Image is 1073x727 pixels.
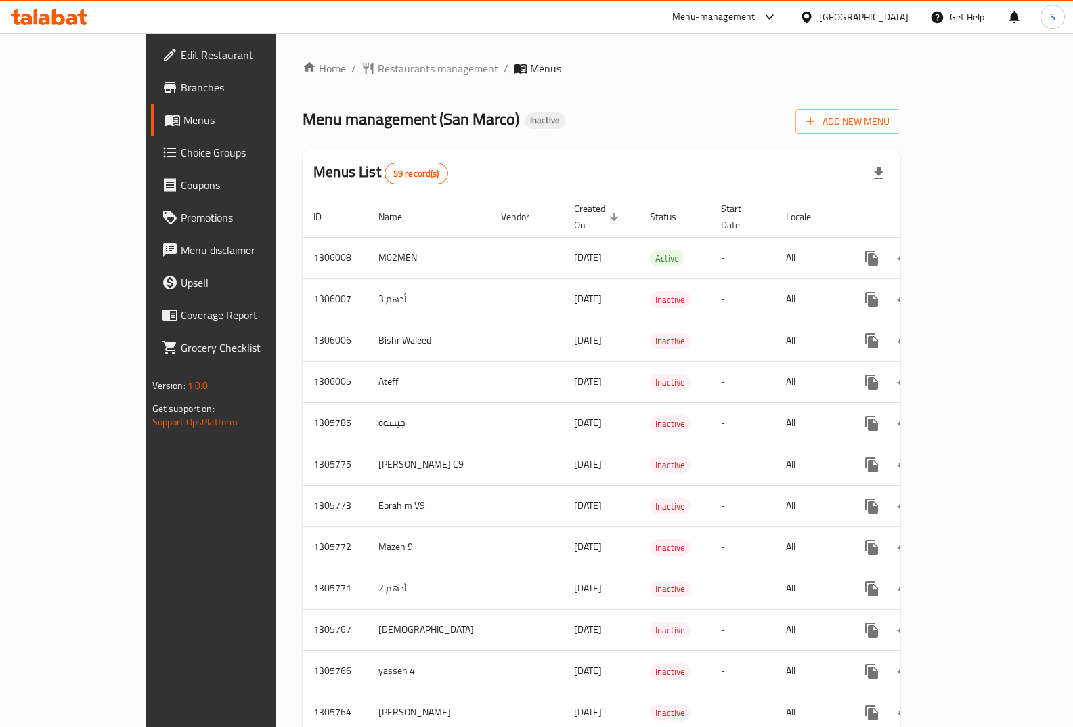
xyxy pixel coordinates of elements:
td: - [710,402,775,444]
a: Branches [151,71,325,104]
button: Change Status [888,655,921,688]
span: Get support on: [152,400,215,417]
span: Version: [152,377,185,394]
span: [DATE] [574,662,602,680]
span: Inactive [650,499,691,514]
a: Choice Groups [151,136,325,169]
span: Promotions [181,209,314,226]
span: Upsell [181,274,314,291]
li: / [351,60,356,77]
span: Add New Menu [806,113,890,130]
button: more [856,449,888,481]
td: - [710,361,775,402]
button: Change Status [888,366,921,398]
a: Grocery Checklist [151,331,325,364]
div: [GEOGRAPHIC_DATA] [819,9,908,24]
td: أدهم 2 [368,568,490,609]
h2: Menus List [313,162,447,184]
a: Restaurants management [362,60,498,77]
button: Change Status [888,283,921,316]
li: / [504,60,508,77]
span: Menu disclaimer [181,242,314,258]
button: more [856,366,888,398]
td: Mazen 9 [368,526,490,568]
button: Change Status [888,242,921,274]
span: [DATE] [574,455,602,473]
span: Menu management ( San Marco ) [303,104,519,134]
span: Created On [574,201,623,233]
td: Ateff [368,361,490,402]
span: [DATE] [574,331,602,349]
span: Edit Restaurant [181,47,314,63]
td: - [710,526,775,568]
span: Inactive [525,115,565,126]
span: Locale [786,209,829,225]
td: yassen 4 [368,650,490,692]
td: All [775,444,845,485]
td: 1305773 [303,485,368,526]
td: أدهم 3 [368,278,490,320]
span: Status [650,209,694,225]
span: Inactive [650,705,691,721]
td: Bishr Waleed [368,320,490,361]
td: 1306007 [303,278,368,320]
td: - [710,609,775,650]
a: Coupons [151,169,325,201]
span: Menus [183,112,314,128]
td: - [710,444,775,485]
td: جيسوو [368,402,490,444]
div: Inactive [525,112,565,129]
span: 59 record(s) [385,167,447,180]
button: more [856,283,888,316]
td: [PERSON_NAME] C9 [368,444,490,485]
div: Inactive [650,415,691,432]
button: more [856,242,888,274]
a: Menus [151,104,325,136]
button: Change Status [888,325,921,357]
td: All [775,526,845,568]
td: - [710,320,775,361]
td: All [775,361,845,402]
div: Inactive [650,663,691,680]
td: - [710,568,775,609]
td: All [775,320,845,361]
td: - [710,650,775,692]
td: All [775,485,845,526]
div: Inactive [650,374,691,390]
button: more [856,531,888,564]
span: [DATE] [574,290,602,308]
span: Inactive [650,292,691,308]
span: Inactive [650,416,691,432]
button: Change Status [888,614,921,646]
td: - [710,485,775,526]
span: [DATE] [574,538,602,556]
span: Coverage Report [181,307,314,323]
td: All [775,650,845,692]
div: Inactive [650,291,691,308]
button: Change Status [888,531,921,564]
td: 1306005 [303,361,368,402]
span: [DATE] [574,249,602,266]
span: Coupons [181,177,314,193]
div: Inactive [650,457,691,473]
button: Add New Menu [795,109,900,134]
td: 1305766 [303,650,368,692]
button: more [856,614,888,646]
button: Change Status [888,407,921,440]
td: [DEMOGRAPHIC_DATA] [368,609,490,650]
td: All [775,568,845,609]
span: Grocery Checklist [181,339,314,356]
td: All [775,609,845,650]
div: Export file [862,157,895,190]
span: Inactive [650,333,691,349]
div: Inactive [650,622,691,638]
span: Menus [530,60,561,77]
span: Vendor [501,209,547,225]
a: Coverage Report [151,299,325,331]
td: M02MEN [368,237,490,278]
span: [DATE] [574,621,602,638]
span: ID [313,209,339,225]
span: Start Date [721,201,759,233]
td: All [775,278,845,320]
